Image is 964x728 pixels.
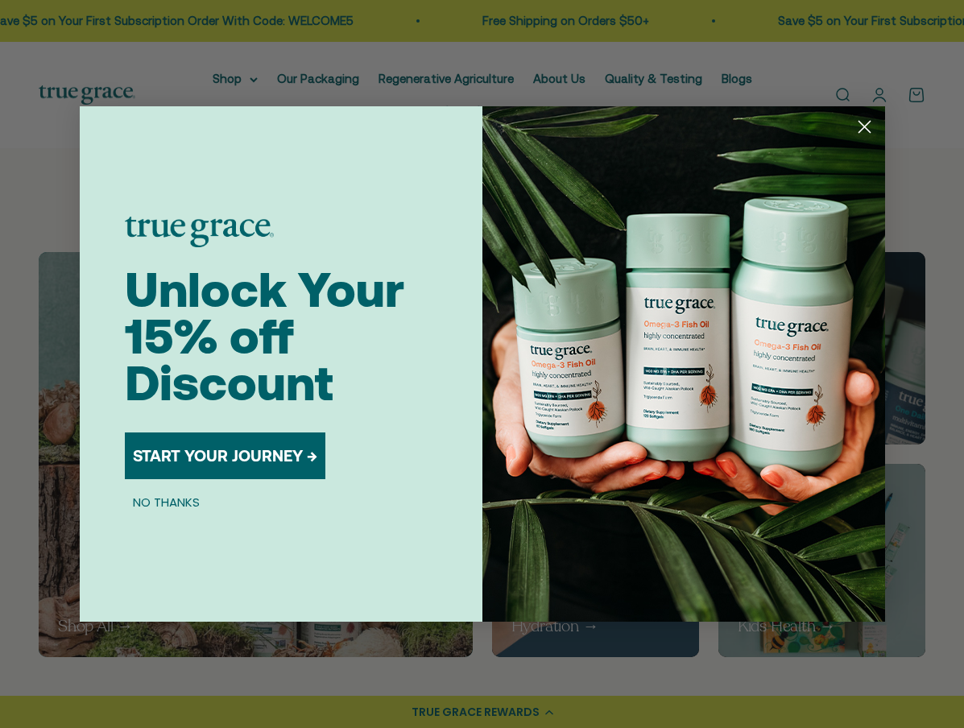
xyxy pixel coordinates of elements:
[125,262,404,411] span: Unlock Your 15% off Discount
[850,113,879,141] button: Close dialog
[125,217,274,247] img: logo placeholder
[125,492,208,511] button: NO THANKS
[482,106,885,622] img: 098727d5-50f8-4f9b-9554-844bb8da1403.jpeg
[125,432,325,479] button: START YOUR JOURNEY →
